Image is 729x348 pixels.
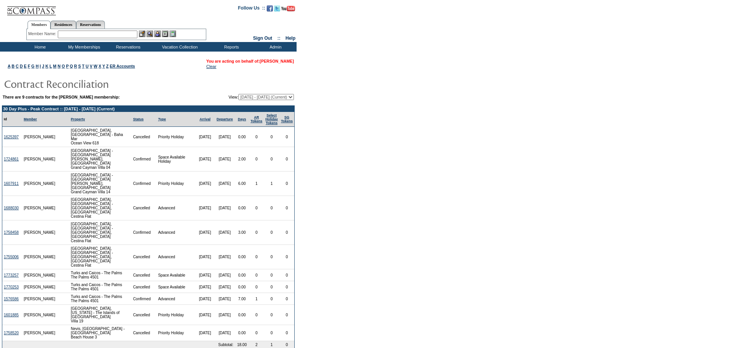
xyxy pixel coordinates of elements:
[69,127,132,147] td: [GEOGRAPHIC_DATA], [GEOGRAPHIC_DATA] - Baha Mar Ocean View 618
[16,64,19,68] a: C
[260,59,294,63] a: [PERSON_NAME]
[4,135,19,139] a: 1625397
[69,293,132,305] td: Turks and Caicos - The Palms The Palms 4501
[90,64,92,68] a: V
[24,64,26,68] a: E
[99,64,101,68] a: X
[36,64,39,68] a: H
[22,269,57,281] td: [PERSON_NAME]
[132,305,157,325] td: Cancelled
[132,172,157,196] td: Confirmed
[235,147,249,172] td: 2.00
[133,117,144,121] a: Status
[264,325,280,341] td: 0
[215,147,235,172] td: [DATE]
[215,196,235,220] td: [DATE]
[17,42,61,52] td: Home
[199,117,210,121] a: Arrival
[266,113,278,125] a: Select HolidayTokens
[28,21,51,29] a: Members
[281,115,293,123] a: SGTokens
[69,281,132,293] td: Turks and Caicos - The Palms The Palms 4501
[235,172,249,196] td: 6.00
[249,172,264,196] td: 1
[49,64,52,68] a: L
[69,147,132,172] td: [GEOGRAPHIC_DATA] - [GEOGRAPHIC_DATA][PERSON_NAME], [GEOGRAPHIC_DATA] Grand Cayman Villa 04
[217,117,233,121] a: Departure
[215,269,235,281] td: [DATE]
[51,21,76,29] a: Residences
[195,269,214,281] td: [DATE]
[40,64,41,68] a: I
[8,64,10,68] a: A
[4,157,19,161] a: 1724861
[209,42,253,52] td: Reports
[157,220,195,245] td: Advanced
[238,117,246,121] a: Days
[4,76,157,91] img: pgTtlContractReconciliation.gif
[274,5,280,11] img: Follow us on Twitter
[279,325,294,341] td: 0
[157,172,195,196] td: Priority Holiday
[4,255,19,259] a: 1755006
[66,64,68,68] a: P
[215,220,235,245] td: [DATE]
[22,245,57,269] td: [PERSON_NAME]
[264,293,280,305] td: 0
[251,115,263,123] a: ARTokens
[4,331,19,335] a: 1758520
[277,36,281,41] span: ::
[249,147,264,172] td: 0
[110,64,135,68] a: ER Accounts
[238,5,265,14] td: Follow Us ::
[157,245,195,269] td: Advanced
[190,94,294,100] td: View:
[157,325,195,341] td: Priority Holiday
[206,59,294,63] span: You are acting on behalf of:
[281,6,295,11] img: Subscribe to our YouTube Channel
[249,293,264,305] td: 1
[157,127,195,147] td: Priority Holiday
[157,305,195,325] td: Priority Holiday
[249,245,264,269] td: 0
[132,127,157,147] td: Cancelled
[215,325,235,341] td: [DATE]
[235,281,249,293] td: 0.00
[279,127,294,147] td: 0
[154,31,161,37] img: Impersonate
[76,21,105,29] a: Reservations
[215,281,235,293] td: [DATE]
[139,31,145,37] img: b_edit.gif
[195,147,214,172] td: [DATE]
[57,64,60,68] a: N
[249,269,264,281] td: 0
[4,230,19,235] a: 1758458
[235,196,249,220] td: 0.00
[132,245,157,269] td: Cancelled
[46,64,49,68] a: K
[279,281,294,293] td: 0
[61,42,105,52] td: My Memberships
[279,147,294,172] td: 0
[105,42,149,52] td: Reservations
[249,220,264,245] td: 0
[69,269,132,281] td: Turks and Caicos - The Palms The Palms 4501
[22,281,57,293] td: [PERSON_NAME]
[69,245,132,269] td: [GEOGRAPHIC_DATA], [GEOGRAPHIC_DATA] - [GEOGRAPHIC_DATA], [GEOGRAPHIC_DATA] Cestina Flat
[215,172,235,196] td: [DATE]
[132,269,157,281] td: Cancelled
[235,269,249,281] td: 0.00
[28,64,30,68] a: F
[279,245,294,269] td: 0
[69,325,132,341] td: Nevis, [GEOGRAPHIC_DATA] - [GEOGRAPHIC_DATA] Beach House 3
[264,281,280,293] td: 0
[215,293,235,305] td: [DATE]
[195,196,214,220] td: [DATE]
[281,8,295,12] a: Subscribe to our YouTube Channel
[53,64,57,68] a: M
[3,95,120,99] b: There are 9 contracts for the [PERSON_NAME] membership:
[264,172,280,196] td: 1
[69,220,132,245] td: [GEOGRAPHIC_DATA], [GEOGRAPHIC_DATA] - [GEOGRAPHIC_DATA], [GEOGRAPHIC_DATA] Cestina Flat
[132,293,157,305] td: Confirmed
[249,325,264,341] td: 0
